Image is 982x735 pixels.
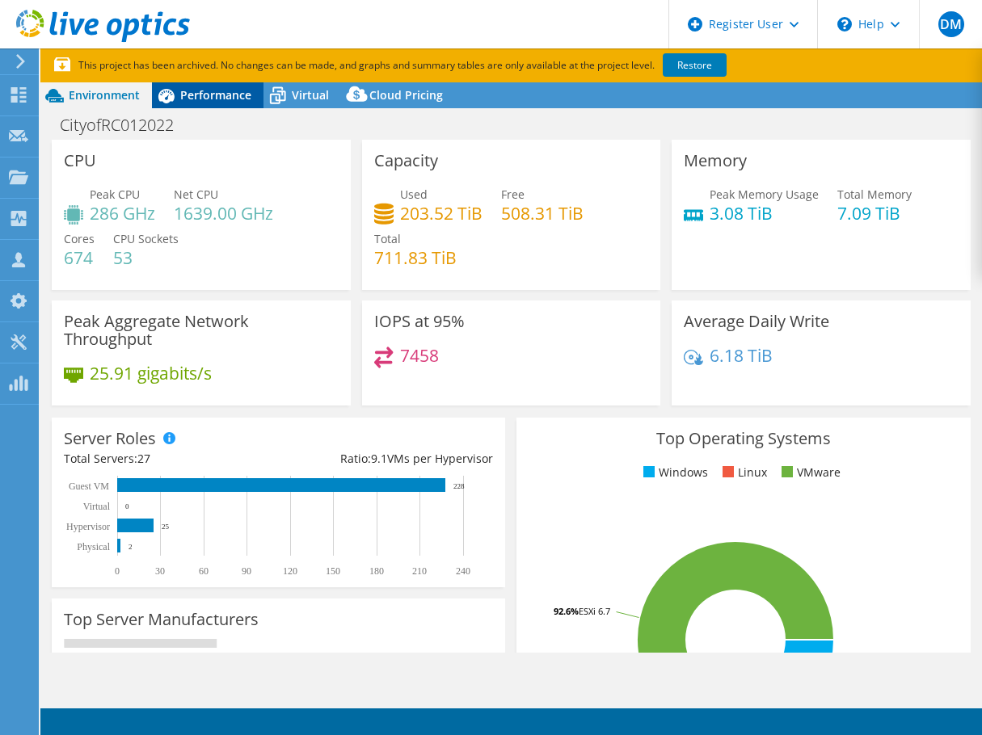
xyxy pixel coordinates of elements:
span: Environment [69,87,140,103]
div: Ratio: VMs per Hypervisor [279,450,494,468]
text: 30 [155,565,165,577]
h4: 25.91 gigabits/s [90,364,212,382]
h4: 6.18 TiB [710,346,773,364]
span: CPU Sockets [113,231,179,246]
h3: Peak Aggregate Network Throughput [64,313,339,348]
h4: 203.52 TiB [400,204,483,222]
h3: Top Operating Systems [529,430,958,447]
h3: Server Roles [64,430,156,447]
span: Performance [180,87,251,103]
h3: IOPS at 95% [374,313,465,330]
h4: 7458 [400,346,439,364]
text: 2 [129,543,133,551]
li: Linux [719,464,767,481]
h3: Capacity [374,152,438,170]
text: 25 [162,523,170,531]
text: 60 [199,565,209,577]
h4: 711.83 TiB [374,249,457,267]
text: 240 [456,565,470,577]
span: Peak CPU [90,187,140,202]
span: Total [374,231,401,246]
text: 0 [125,502,129,510]
span: Free [501,187,525,202]
h4: 7.09 TiB [837,204,912,222]
text: Virtual [83,501,111,512]
h4: 508.31 TiB [501,204,584,222]
tspan: 92.6% [554,605,579,617]
span: Net CPU [174,187,218,202]
span: Cloud Pricing [369,87,443,103]
div: Total Servers: [64,450,279,468]
text: 90 [242,565,251,577]
text: 180 [369,565,384,577]
h4: 286 GHz [90,204,155,222]
span: Peak Memory Usage [710,187,819,202]
span: DM [938,11,964,37]
span: Used [400,187,428,202]
text: 0 [115,565,120,577]
li: VMware [778,464,841,481]
h3: CPU [64,152,96,170]
h3: Top Server Manufacturers [64,611,259,628]
span: Cores [64,231,95,246]
h4: 53 [113,249,179,267]
text: 120 [283,565,297,577]
span: Total Memory [837,187,912,202]
p: This project has been archived. No changes can be made, and graphs and summary tables are only av... [54,57,846,74]
text: 150 [326,565,340,577]
text: 210 [412,565,427,577]
text: Guest VM [69,481,109,492]
text: 228 [453,482,465,490]
h3: Memory [684,152,747,170]
h4: 674 [64,249,95,267]
h3: Average Daily Write [684,313,829,330]
h4: 1639.00 GHz [174,204,273,222]
span: 9.1 [371,451,387,466]
span: 27 [137,451,150,466]
span: Virtual [292,87,329,103]
h1: CityofRC012022 [53,116,199,134]
text: Hypervisor [66,521,110,532]
h4: 3.08 TiB [710,204,819,222]
li: Windows [639,464,708,481]
svg: \n [837,17,852,31]
a: Restore [663,53,727,77]
tspan: ESXi 6.7 [579,605,610,617]
text: Physical [77,541,110,552]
